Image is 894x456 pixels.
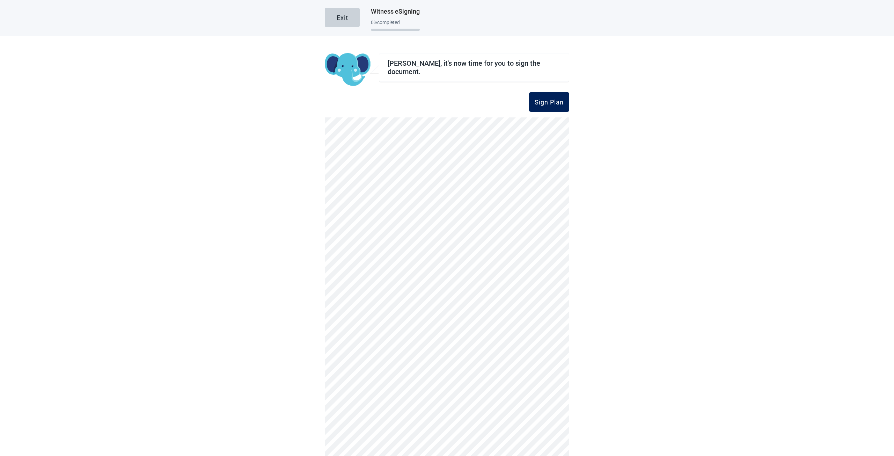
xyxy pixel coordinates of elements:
button: Sign Plan [529,92,569,112]
h1: Witness eSigning [371,7,420,16]
h2: [PERSON_NAME], it's now time for you to sign the document. [388,59,560,76]
button: Exit [325,8,360,27]
div: 0 % completed [371,20,420,25]
div: Sign Plan [535,99,564,106]
img: Koda Elephant [325,53,371,87]
div: Exit [337,14,348,21]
